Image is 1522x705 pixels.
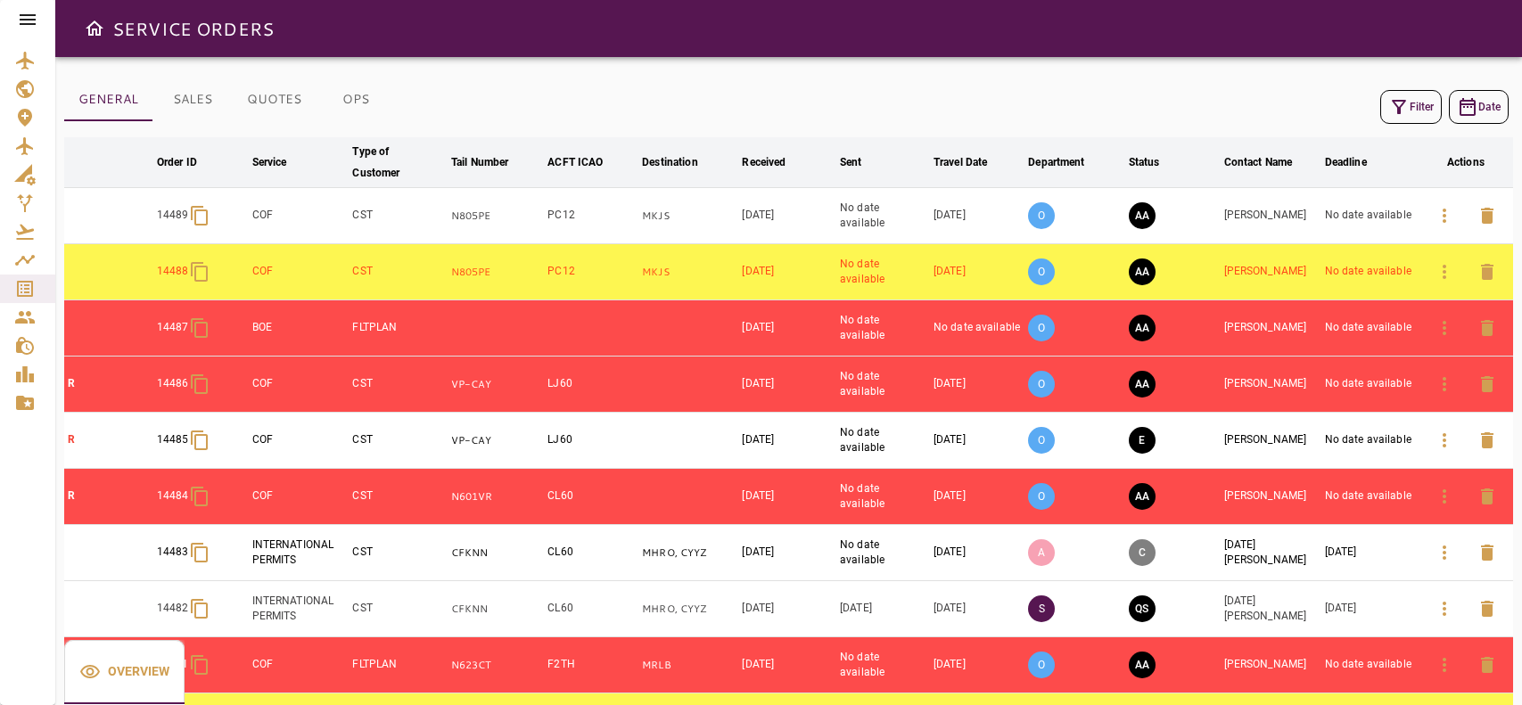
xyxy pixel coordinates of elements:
span: Department [1028,152,1107,173]
button: Details [1423,475,1466,518]
p: N805PE [451,209,540,224]
div: basic tabs example [64,78,396,121]
button: QUOTES [233,78,316,121]
div: Status [1129,152,1160,173]
div: Tail Number [451,152,508,173]
p: 14486 [157,376,189,391]
button: CANCELED [1129,539,1156,566]
button: EXECUTION [1129,427,1156,454]
td: [PERSON_NAME] [1221,244,1321,300]
p: O [1028,315,1055,341]
p: VP-CAY [451,433,540,448]
h6: SERVICE ORDERS [112,14,274,43]
td: No date available [1321,469,1419,525]
p: A [1028,539,1055,566]
td: [DATE] [836,581,930,637]
button: Filter [1380,90,1442,124]
td: COF [249,637,350,693]
td: No date available [1321,300,1419,357]
p: N601VR [451,489,540,504]
p: N805PE [451,265,540,280]
span: Received [742,152,809,173]
button: Details [1423,644,1466,686]
td: No date available [836,413,930,469]
p: O [1028,258,1055,285]
p: MKJS [642,209,735,224]
td: CL60 [544,581,638,637]
span: Tail Number [451,152,531,173]
td: No date available [836,244,930,300]
td: [DATE] [738,525,836,581]
td: [DATE] [930,581,1024,637]
span: Type of Customer [352,141,443,184]
td: No date available [930,300,1024,357]
td: No date available [836,357,930,413]
td: [DATE] [738,413,836,469]
p: S [1028,595,1055,622]
td: CST [349,188,447,244]
td: CST [349,413,447,469]
td: No date available [1321,413,1419,469]
p: MHRO, CYYZ [642,545,735,561]
button: Details [1423,194,1466,237]
p: 14483 [157,545,189,560]
button: AWAITING ASSIGNMENT [1129,652,1156,678]
button: Details [1423,250,1466,293]
p: 14487 [157,320,189,335]
button: Open drawer [77,11,112,46]
span: Order ID [157,152,220,173]
p: N623CT [451,658,540,673]
td: CL60 [544,525,638,581]
span: Travel Date [934,152,1010,173]
td: No date available [836,188,930,244]
p: O [1028,202,1055,229]
span: Service [252,152,310,173]
p: CFKNN [451,545,540,561]
button: Details [1423,307,1466,349]
td: [DATE][PERSON_NAME] [1221,581,1321,637]
td: [DATE][PERSON_NAME] [1221,525,1321,581]
button: Delete [1466,587,1509,630]
td: [DATE] [738,357,836,413]
td: [PERSON_NAME] [1221,469,1321,525]
button: AWAITING ASSIGNMENT [1129,258,1156,285]
td: [DATE] [738,188,836,244]
button: Details [1423,587,1466,630]
td: [DATE] [738,637,836,693]
td: F2TH [544,637,638,693]
p: O [1028,427,1055,454]
p: VP-CAY [451,377,540,392]
td: PC12 [544,188,638,244]
td: No date available [1321,637,1419,693]
p: MHRO, CYYZ [642,602,735,617]
td: [DATE] [1321,525,1419,581]
div: basic tabs example [64,640,185,704]
button: AWAITING ASSIGNMENT [1129,371,1156,398]
button: AWAITING ASSIGNMENT [1129,315,1156,341]
td: [DATE] [1321,581,1419,637]
button: Delete [1466,644,1509,686]
span: Status [1129,152,1183,173]
button: Delete [1466,531,1509,574]
div: Deadline [1325,152,1367,173]
td: No date available [836,637,930,693]
td: COF [249,413,350,469]
p: R [68,488,150,504]
p: 14485 [157,432,189,447]
p: 14482 [157,601,189,616]
td: No date available [1321,188,1419,244]
p: MRLB [642,658,735,673]
td: [DATE] [930,244,1024,300]
button: GENERAL [64,78,152,121]
td: [DATE] [930,357,1024,413]
td: INTERNATIONAL PERMITS [249,581,350,637]
td: [PERSON_NAME] [1221,357,1321,413]
div: Destination [642,152,697,173]
button: QUOTE SENT [1129,595,1156,622]
td: COF [249,188,350,244]
button: Delete [1466,419,1509,462]
p: O [1028,371,1055,398]
button: OPS [316,78,396,121]
td: CL60 [544,469,638,525]
button: Delete [1466,363,1509,406]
